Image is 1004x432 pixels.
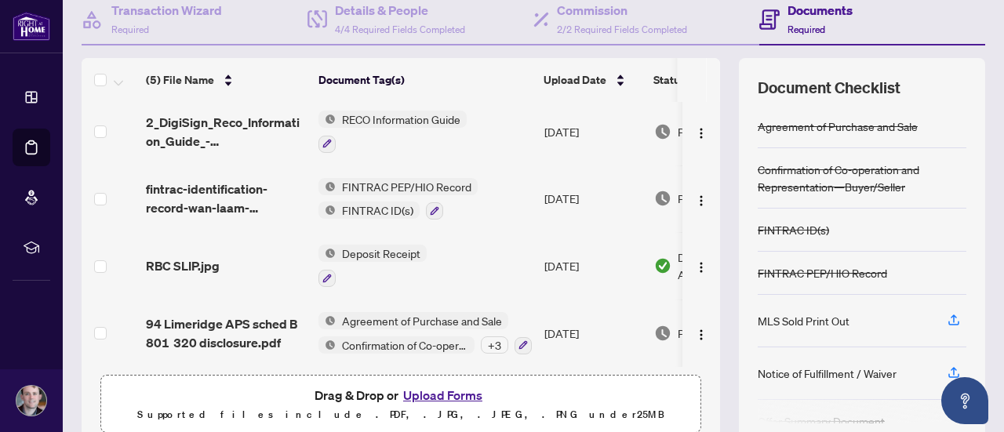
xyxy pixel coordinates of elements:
[140,58,312,102] th: (5) File Name
[111,405,691,424] p: Supported files include .PDF, .JPG, .JPEG, .PNG under 25 MB
[758,312,849,329] div: MLS Sold Print Out
[336,312,508,329] span: Agreement of Purchase and Sale
[758,118,918,135] div: Agreement of Purchase and Sale
[318,178,478,220] button: Status IconFINTRAC PEP/HIO RecordStatus IconFINTRAC ID(s)
[537,58,647,102] th: Upload Date
[695,261,708,274] img: Logo
[318,245,336,262] img: Status Icon
[111,24,149,35] span: Required
[678,190,756,207] span: Pending Review
[398,385,487,405] button: Upload Forms
[16,386,46,416] img: Profile Icon
[146,256,220,275] span: RBC SLIP.jpg
[758,161,966,195] div: Confirmation of Co-operation and Representation—Buyer/Seller
[538,299,648,367] td: [DATE]
[678,325,756,342] span: Pending Review
[758,221,829,238] div: FINTRAC ID(s)
[538,165,648,233] td: [DATE]
[758,264,887,281] div: FINTRAC PEP/HIO Record
[481,336,508,354] div: + 3
[538,98,648,165] td: [DATE]
[336,201,420,219] span: FINTRAC ID(s)
[941,377,988,424] button: Open asap
[13,12,50,41] img: logo
[678,249,775,283] span: Document Approved
[146,71,214,89] span: (5) File Name
[788,1,853,20] h4: Documents
[318,312,532,354] button: Status IconAgreement of Purchase and SaleStatus IconConfirmation of Co-operation and Representati...
[538,232,648,299] td: [DATE]
[695,194,708,207] img: Logo
[654,123,671,140] img: Document Status
[312,58,537,102] th: Document Tag(s)
[788,24,825,35] span: Required
[336,245,427,262] span: Deposit Receipt
[336,111,467,128] span: RECO Information Guide
[689,119,714,144] button: Logo
[654,257,671,274] img: Document Status
[557,24,687,35] span: 2/2 Required Fields Completed
[758,365,897,382] div: Notice of Fulfillment / Waiver
[653,71,686,89] span: Status
[695,127,708,140] img: Logo
[146,314,306,352] span: 94 Limeridge APS sched B 801 320 disclosure.pdf
[695,329,708,341] img: Logo
[647,58,780,102] th: Status
[689,186,714,211] button: Logo
[318,312,336,329] img: Status Icon
[678,123,756,140] span: Pending Review
[758,77,900,99] span: Document Checklist
[318,178,336,195] img: Status Icon
[689,253,714,278] button: Logo
[146,180,306,217] span: fintrac-identification-record-wan-laam-[PERSON_NAME]-20250929-141459.pdf
[315,385,487,405] span: Drag & Drop or
[654,325,671,342] img: Document Status
[318,111,467,153] button: Status IconRECO Information Guide
[336,336,475,354] span: Confirmation of Co-operation and Representation—Buyer/Seller
[318,111,336,128] img: Status Icon
[544,71,606,89] span: Upload Date
[318,336,336,354] img: Status Icon
[318,245,427,287] button: Status IconDeposit Receipt
[336,178,478,195] span: FINTRAC PEP/HIO Record
[557,1,687,20] h4: Commission
[146,113,306,151] span: 2_DigiSign_Reco_Information_Guide_-_RECO_Forms.pdf
[335,1,465,20] h4: Details & People
[318,201,336,219] img: Status Icon
[111,1,222,20] h4: Transaction Wizard
[689,321,714,346] button: Logo
[654,190,671,207] img: Document Status
[335,24,465,35] span: 4/4 Required Fields Completed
